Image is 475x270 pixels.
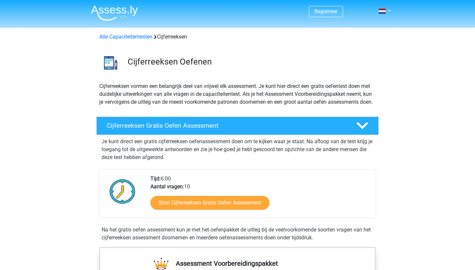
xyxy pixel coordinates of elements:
h3: Cijferreeksen Oefenen [128,57,373,67]
img: cijferreeksen [97,49,125,77]
div: 6:00 10 [145,175,375,218]
h4: Cijferreeksen Gratis Oefen Assessment [107,122,346,129]
a: Cijferreeksen Gratis Oefen Assessment [94,117,381,135]
b: Tijd: [150,175,161,182]
a: Registreer [314,8,337,14]
p: Je kunt direct een gratis cijferreeksen oefenassessment doen om te kijken waar je staat. Na afloo... [102,138,373,161]
b: Aantal vragen: [150,183,184,190]
div: Na het gratis oefen assessment kun je met het oefenpakket de uitleg bij de veelvoorkomende soorte... [99,226,376,242]
img: Klok [106,175,139,208]
img: Assessly [91,5,138,21]
div: Cijferreeksen [97,33,378,41]
a: Alle Capaciteitentesten [99,34,152,40]
p: Cijferreeksen vormen een belangrijk deel van vrijwel elk assessment. Je kunt hier direct een grat... [99,82,376,106]
a: Start Cijferreeksen Gratis Oefen Assessment [150,196,269,210]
